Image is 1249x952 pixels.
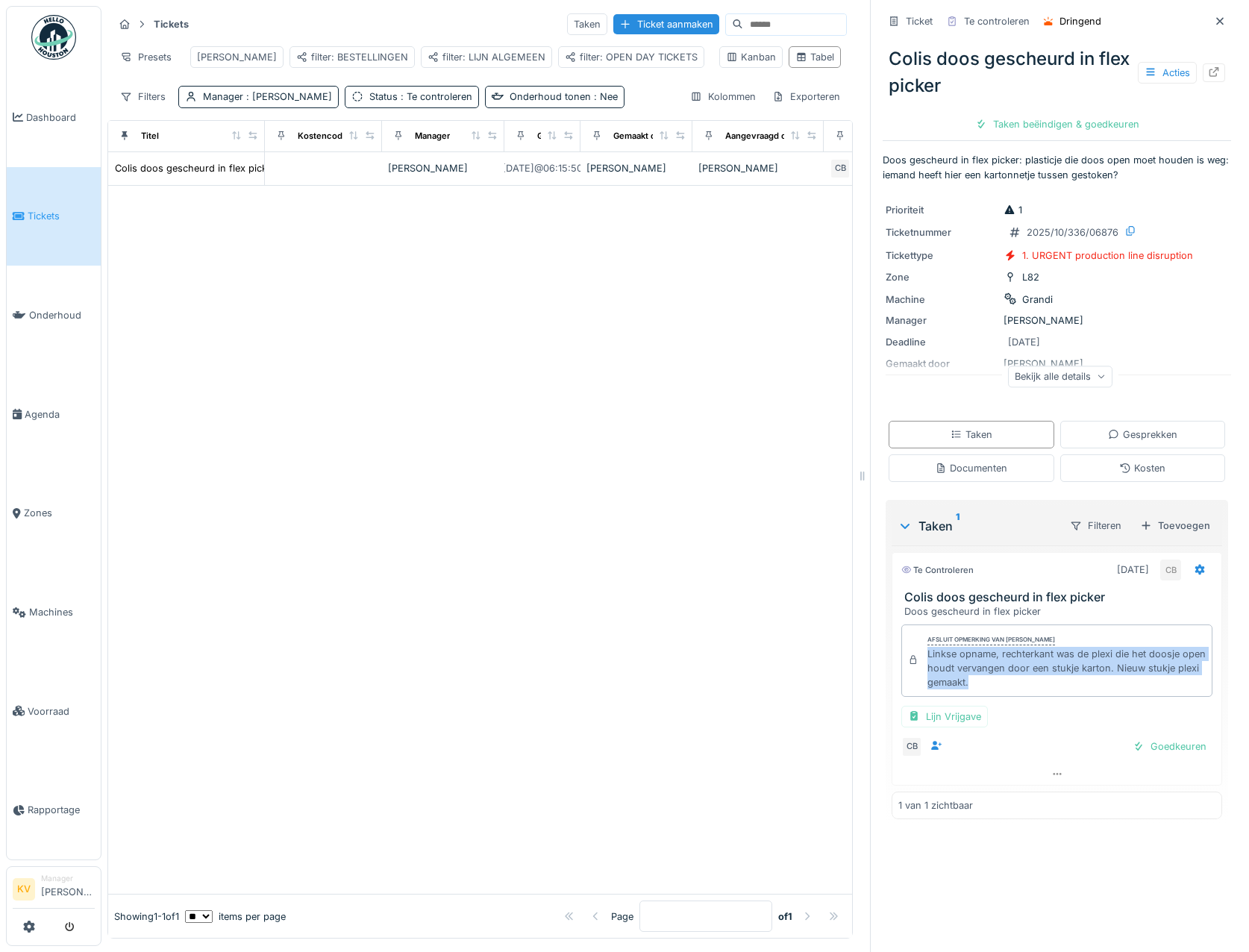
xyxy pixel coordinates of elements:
[1108,428,1177,442] div: Gesprekken
[969,114,1145,134] div: Taken beëindigen & goedkeuren
[830,158,851,179] div: CB
[698,161,818,175] div: [PERSON_NAME]
[13,878,35,901] li: KV
[1138,62,1197,84] div: Acties
[951,428,992,442] div: Taken
[7,167,101,266] a: Tickets
[26,110,95,125] span: Dashboard
[927,635,1055,645] div: Afsluit opmerking van [PERSON_NAME]
[510,90,618,104] div: Onderhoud tonen
[613,14,719,34] div: Ticket aanmaken
[886,225,998,239] div: Ticketnummer
[611,909,633,924] div: Page
[7,266,101,365] a: Onderhoud
[1127,736,1212,757] div: Goedkeuren
[28,704,95,718] span: Voorraad
[113,46,178,68] div: Presets
[203,90,332,104] div: Manager
[1027,225,1118,239] div: 2025/10/336/06876
[28,209,95,223] span: Tickets
[898,798,973,812] div: 1 van 1 zichtbaar
[886,270,998,284] div: Zone
[886,292,998,307] div: Machine
[28,803,95,817] span: Rapportage
[537,130,585,143] div: Gemaakt op
[25,407,95,422] span: Agenda
[883,40,1231,105] div: Colis doos gescheurd in flex picker
[886,203,998,217] div: Prioriteit
[567,13,607,35] div: Taken
[886,248,998,263] div: Tickettype
[185,909,286,924] div: items per page
[41,873,95,905] li: [PERSON_NAME]
[1134,516,1216,536] div: Toevoegen
[141,130,159,143] div: Titel
[114,909,179,924] div: Showing 1 - 1 of 1
[927,647,1206,690] div: Linkse opname, rechterkant was de plexi die het doosje open houdt vervangen door een stukje karto...
[24,506,95,520] span: Zones
[1117,563,1149,577] div: [DATE]
[901,736,922,757] div: CB
[113,86,172,107] div: Filters
[29,605,95,619] span: Machines
[115,161,276,175] div: Colis doos gescheurd in flex picker
[388,161,498,175] div: [PERSON_NAME]
[296,50,408,64] div: filter: BESTELLINGEN
[586,161,686,175] div: [PERSON_NAME]
[906,14,933,28] div: Ticket
[398,91,472,102] span: : Te controleren
[956,517,960,535] sup: 1
[901,564,974,577] div: Te controleren
[1119,461,1165,475] div: Kosten
[428,50,545,64] div: filter: LIJN ALGEMEEN
[369,90,472,104] div: Status
[7,365,101,464] a: Agenda
[502,161,583,175] div: [DATE] @ 06:15:50
[778,909,792,924] strong: of 1
[7,68,101,167] a: Dashboard
[29,308,95,322] span: Onderhoud
[1022,270,1039,284] div: L82
[565,50,698,64] div: filter: OPEN DAY TICKETS
[725,130,800,143] div: Aangevraagd door
[683,86,763,107] div: Kolommen
[613,130,669,143] div: Gemaakt door
[886,335,998,349] div: Deadline
[766,86,847,107] div: Exporteren
[7,662,101,761] a: Voorraad
[197,50,277,64] div: [PERSON_NAME]
[883,153,1231,181] p: Doos gescheurd in flex picker: plasticje die doos open moet houden is weg: iemand heeft hier een ...
[1022,248,1193,263] div: 1. URGENT production line disruption
[1008,366,1112,387] div: Bekijk alle details
[901,706,988,727] div: Lijn Vrijgave
[298,130,348,143] div: Kostencode
[41,873,95,884] div: Manager
[415,130,450,143] div: Manager
[1059,14,1101,28] div: Dringend
[1008,335,1040,349] div: [DATE]
[1160,560,1181,580] div: CB
[904,590,1215,604] h3: Colis doos gescheurd in flex picker
[591,91,618,102] span: : Nee
[795,50,834,64] div: Tabel
[7,464,101,563] a: Zones
[13,873,95,909] a: KV Manager[PERSON_NAME]
[964,14,1030,28] div: Te controleren
[1022,292,1053,307] div: Grandi
[7,761,101,860] a: Rapportage
[886,313,1228,328] div: [PERSON_NAME]
[1004,203,1022,217] div: 1
[726,50,776,64] div: Kanban
[935,461,1007,475] div: Documenten
[148,17,195,31] strong: Tickets
[898,517,1057,535] div: Taken
[1063,515,1128,536] div: Filteren
[886,313,998,328] div: Manager
[31,15,76,60] img: Badge_color-CXgf-gQk.svg
[243,91,332,102] span: : [PERSON_NAME]
[904,604,1215,619] div: Doos gescheurd in flex picker
[7,563,101,662] a: Machines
